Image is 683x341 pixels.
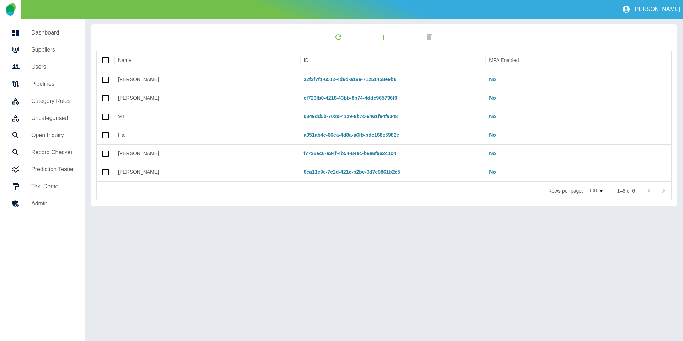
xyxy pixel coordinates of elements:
[31,199,74,208] h5: Admin
[31,46,74,54] h5: Suppliers
[633,6,680,12] p: [PERSON_NAME]
[619,2,683,16] button: [PERSON_NAME]
[115,89,300,107] div: Anne
[304,169,401,175] a: 6ca11e9c-7c2d-421c-b2be-0d7c9861b2c5
[31,114,74,122] h5: Uncategorised
[6,24,79,41] a: Dashboard
[304,77,397,82] a: 32f3f7f1-6512-4d6d-a19e-71251458e9b6
[118,57,131,63] div: Name
[6,195,79,212] a: Admin
[489,77,496,82] a: No
[6,110,79,127] a: Uncategorised
[6,144,79,161] a: Record Checker
[489,132,496,138] a: No
[115,163,300,181] div: Scott Dykes
[31,28,74,37] h5: Dashboard
[6,58,79,75] a: Users
[31,182,74,191] h5: Text Demo
[31,80,74,88] h5: Pipelines
[304,95,397,101] a: cf726fb0-4216-43bb-8b74-4ddc965736f0
[586,185,605,196] div: 100
[304,132,399,138] a: a351ab4c-66ca-4d8a-a6fb-bdc168e5982c
[115,126,300,144] div: Ha
[6,75,79,93] a: Pipelines
[6,93,79,110] a: Category Rules
[115,107,300,126] div: Vu
[31,165,74,174] h5: Prediction Tester
[31,63,74,71] h5: Users
[115,144,300,163] div: Colin
[304,151,396,156] a: f7726ec6-e34f-4b54-848c-b9e6f662c1c4
[489,57,519,63] div: MFA Enabled
[489,169,496,175] a: No
[489,95,496,101] a: No
[31,131,74,140] h5: Open Inquiry
[115,70,300,89] div: Jane
[6,41,79,58] a: Suppliers
[304,114,398,119] a: 0349dd5b-7020-4129-8b7c-9461fe4f6348
[31,148,74,157] h5: Record Checker
[304,57,309,63] div: ID
[548,187,583,194] p: Rows per page:
[489,114,496,119] a: No
[31,97,74,105] h5: Category Rules
[489,151,496,156] a: No
[6,3,15,16] img: Logo
[617,187,635,194] p: 1–6 of 6
[6,178,79,195] a: Text Demo
[6,161,79,178] a: Prediction Tester
[6,127,79,144] a: Open Inquiry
